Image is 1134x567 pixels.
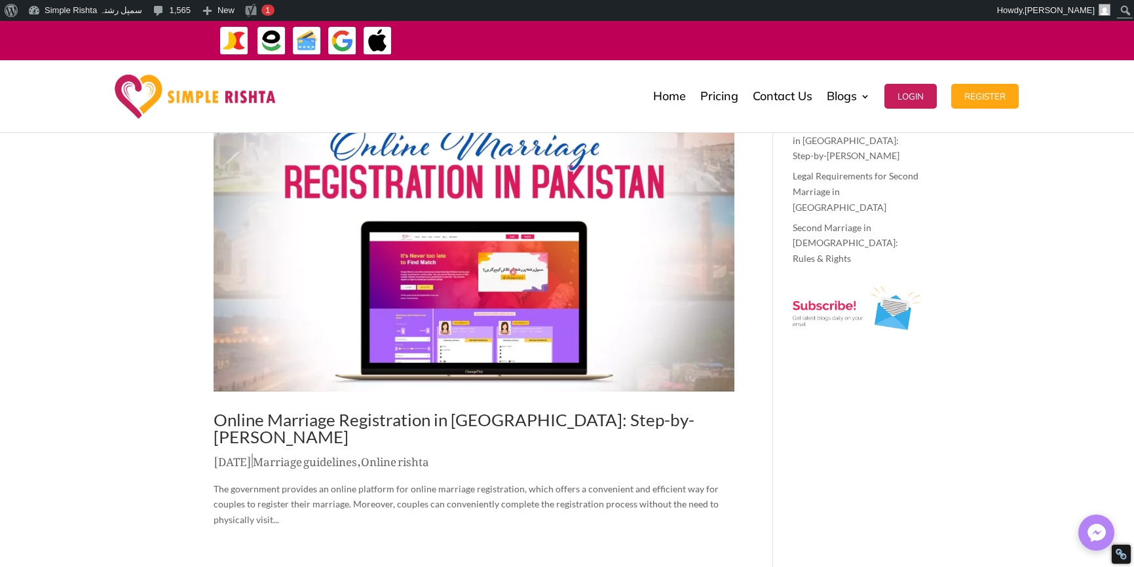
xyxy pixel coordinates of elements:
[265,5,270,15] span: 1
[700,64,738,129] a: Pricing
[292,26,322,56] img: Credit Cards
[214,452,734,477] p: | ,
[361,445,429,473] a: Online rishta
[214,409,694,447] a: Online Marriage Registration in [GEOGRAPHIC_DATA]: Step-by-[PERSON_NAME]
[328,26,357,56] img: GooglePay-icon
[214,99,734,528] article: The government provides an online platform for online marriage registration, which offers a conve...
[951,84,1019,109] button: Register
[793,170,918,213] a: Legal Requirements for Second Marriage in [GEOGRAPHIC_DATA]
[214,99,734,392] img: Online Marriage Registration in Pakistan: Step-by-Step Guide
[219,26,249,56] img: JazzCash-icon
[884,64,937,129] a: Login
[793,119,911,162] a: Online Marriage Registration in [GEOGRAPHIC_DATA]: Step-by-[PERSON_NAME]
[432,32,998,48] div: ایپ میں پیمنٹ صرف گوگل پے اور ایپل پے کے ذریعے ممکن ہے۔ ، یا کریڈٹ کارڈ کے ذریعے ویب سائٹ پر ہوگی۔
[827,64,870,129] a: Blogs
[682,28,709,51] strong: جاز کیش
[884,84,937,109] button: Login
[214,445,252,473] span: [DATE]
[793,222,898,265] a: Second Marriage in [DEMOGRAPHIC_DATA]: Rules & Rights
[1084,520,1110,546] img: Messenger
[650,28,679,51] strong: ایزی پیسہ
[653,64,686,129] a: Home
[1115,548,1127,560] div: Restore Info Box &#10;&#10;NoFollow Info:&#10; META-Robots NoFollow: &#09;false&#10; META-Robots ...
[1025,5,1095,15] span: [PERSON_NAME]
[257,26,286,56] img: EasyPaisa-icon
[951,64,1019,129] a: Register
[753,64,812,129] a: Contact Us
[253,445,357,473] a: Marriage guidelines
[363,26,392,56] img: ApplePay-icon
